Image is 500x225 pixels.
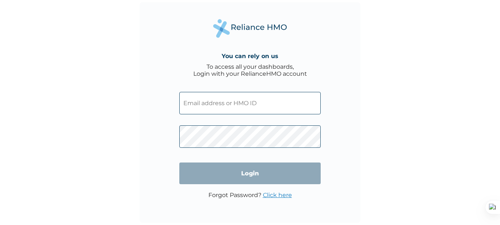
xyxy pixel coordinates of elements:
[213,19,287,38] img: Reliance Health's Logo
[263,192,292,199] a: Click here
[179,162,321,184] input: Login
[193,63,307,77] div: To access all your dashboards, Login with your RelianceHMO account
[179,92,321,114] input: Email address or HMO ID
[222,53,278,60] h4: You can rely on us
[208,192,292,199] p: Forgot Password?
